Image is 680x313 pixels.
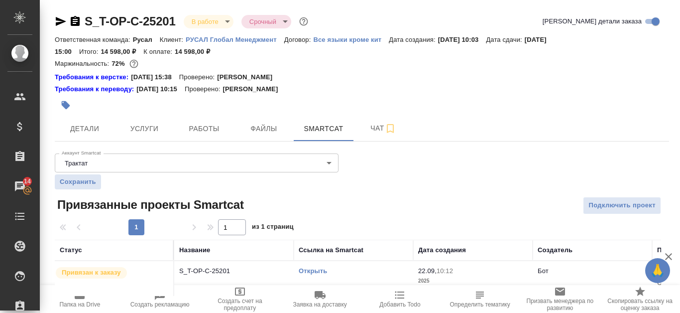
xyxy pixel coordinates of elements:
[360,285,440,313] button: Добавить Todo
[101,48,143,55] p: 14 598,00 ₽
[55,154,339,172] div: Трактат
[55,15,67,27] button: Скопировать ссылку для ЯМессенджера
[284,36,314,43] p: Договор:
[297,15,310,28] button: Доп статусы указывают на важность/срочность заказа
[179,245,210,255] div: Название
[160,36,186,43] p: Клиент:
[55,197,244,213] span: Привязанные проекты Smartcat
[2,174,37,199] a: 14
[379,301,420,308] span: Добавить Todo
[136,84,185,94] p: [DATE] 10:15
[133,36,160,43] p: Русал
[299,267,327,275] a: Открыть
[55,60,112,67] p: Маржинальность:
[252,221,294,235] span: из 1 страниц
[18,176,37,186] span: 14
[79,48,101,55] p: Итого:
[184,15,233,28] div: В работе
[538,245,572,255] div: Создатель
[55,174,101,189] button: Сохранить
[186,35,284,43] a: РУСАЛ Глобал Менеджмент
[55,72,131,82] div: Нажми, чтобы открыть папку с инструкцией
[606,298,674,312] span: Скопировать ссылку на оценку заказа
[437,267,453,275] p: 10:12
[438,36,486,43] p: [DATE] 10:03
[120,123,168,135] span: Услуги
[189,17,222,26] button: В работе
[131,72,179,82] p: [DATE] 15:38
[179,72,218,82] p: Проверено:
[280,285,360,313] button: Заявка на доставку
[62,159,91,167] button: Трактат
[85,14,176,28] a: S_T-OP-C-25201
[217,72,280,82] p: [PERSON_NAME]
[300,123,347,135] span: Smartcat
[175,48,218,55] p: 14 598,00 ₽
[293,301,346,308] span: Заявка на доставку
[143,48,175,55] p: К оплате:
[55,36,133,43] p: Ответственная команда:
[246,17,279,26] button: Срочный
[649,260,666,281] span: 🙏
[55,72,131,82] a: Требования к верстке:
[418,276,528,286] p: 2025
[240,123,288,135] span: Файлы
[60,177,96,187] span: Сохранить
[59,301,100,308] span: Папка на Drive
[486,36,524,43] p: Дата сдачи:
[538,267,549,275] p: Бот
[130,301,190,308] span: Создать рекламацию
[418,245,466,255] div: Дата создания
[526,298,594,312] span: Призвать менеджера по развитию
[520,285,600,313] button: Призвать менеджера по развитию
[450,301,510,308] span: Определить тематику
[241,15,291,28] div: В работе
[588,200,656,211] span: Подключить проект
[440,285,520,313] button: Определить тематику
[62,268,121,278] p: Привязан к заказу
[299,245,363,255] div: Ссылка на Smartcat
[55,84,136,94] div: Нажми, чтобы открыть папку с инструкцией
[200,285,280,313] button: Создать счет на предоплату
[179,266,289,276] p: S_T-OP-C-25201
[55,94,77,116] button: Добавить тэг
[186,36,284,43] p: РУСАЛ Глобал Менеджмент
[359,122,407,135] span: Чат
[223,84,285,94] p: [PERSON_NAME]
[69,15,81,27] button: Скопировать ссылку
[60,245,82,255] div: Статус
[185,84,223,94] p: Проверено:
[600,285,680,313] button: Скопировать ссылку на оценку заказа
[206,298,274,312] span: Создать счет на предоплату
[384,123,396,135] svg: Подписаться
[112,60,127,67] p: 72%
[120,285,200,313] button: Создать рекламацию
[313,36,389,43] p: Все языки кроме кит
[389,36,438,43] p: Дата создания:
[583,197,661,214] button: Подключить проект
[61,123,109,135] span: Детали
[55,84,136,94] a: Требования к переводу:
[418,267,437,275] p: 22.09,
[40,285,120,313] button: Папка на Drive
[543,16,642,26] span: [PERSON_NAME] детали заказа
[313,35,389,43] a: Все языки кроме кит
[645,258,670,283] button: 🙏
[180,123,228,135] span: Работы
[127,57,140,70] button: 3362.40 RUB;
